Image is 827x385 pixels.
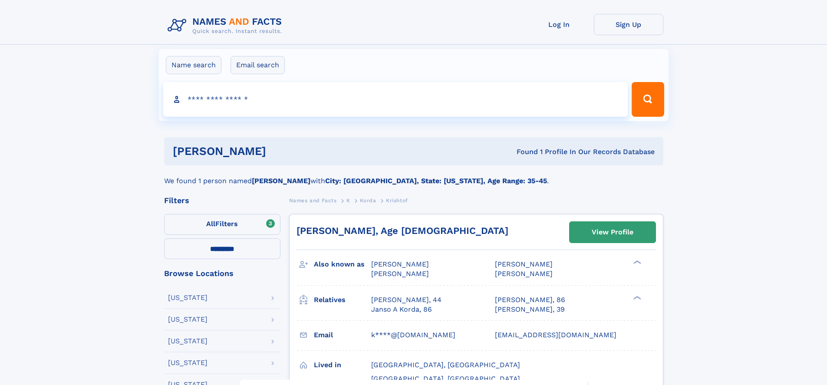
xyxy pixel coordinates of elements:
[570,222,656,243] a: View Profile
[297,225,508,236] a: [PERSON_NAME], Age [DEMOGRAPHIC_DATA]
[631,295,642,300] div: ❯
[360,195,376,206] a: Korda
[164,270,280,277] div: Browse Locations
[289,195,337,206] a: Names and Facts
[168,338,208,345] div: [US_STATE]
[314,358,371,372] h3: Lived in
[163,82,628,117] input: search input
[371,295,442,305] a: [PERSON_NAME], 44
[371,375,520,383] span: [GEOGRAPHIC_DATA], [GEOGRAPHIC_DATA]
[252,177,310,185] b: [PERSON_NAME]
[495,270,553,278] span: [PERSON_NAME]
[495,260,553,268] span: [PERSON_NAME]
[314,257,371,272] h3: Also known as
[164,214,280,235] label: Filters
[325,177,547,185] b: City: [GEOGRAPHIC_DATA], State: [US_STATE], Age Range: 35-45
[231,56,285,74] label: Email search
[594,14,663,35] a: Sign Up
[495,305,565,314] a: [PERSON_NAME], 39
[173,146,392,157] h1: [PERSON_NAME]
[168,316,208,323] div: [US_STATE]
[360,197,376,204] span: Korda
[371,270,429,278] span: [PERSON_NAME]
[346,197,350,204] span: K
[524,14,594,35] a: Log In
[631,260,642,265] div: ❯
[206,220,215,228] span: All
[314,328,371,342] h3: Email
[386,197,408,204] span: Krishtof
[314,293,371,307] h3: Relatives
[168,294,208,301] div: [US_STATE]
[164,165,663,186] div: We found 1 person named with .
[632,82,664,117] button: Search Button
[495,331,616,339] span: [EMAIL_ADDRESS][DOMAIN_NAME]
[346,195,350,206] a: K
[164,197,280,204] div: Filters
[371,361,520,369] span: [GEOGRAPHIC_DATA], [GEOGRAPHIC_DATA]
[592,222,633,242] div: View Profile
[371,305,432,314] a: Janso A Korda, 86
[166,56,221,74] label: Name search
[164,14,289,37] img: Logo Names and Facts
[168,359,208,366] div: [US_STATE]
[391,147,655,157] div: Found 1 Profile In Our Records Database
[371,260,429,268] span: [PERSON_NAME]
[495,295,565,305] a: [PERSON_NAME], 86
